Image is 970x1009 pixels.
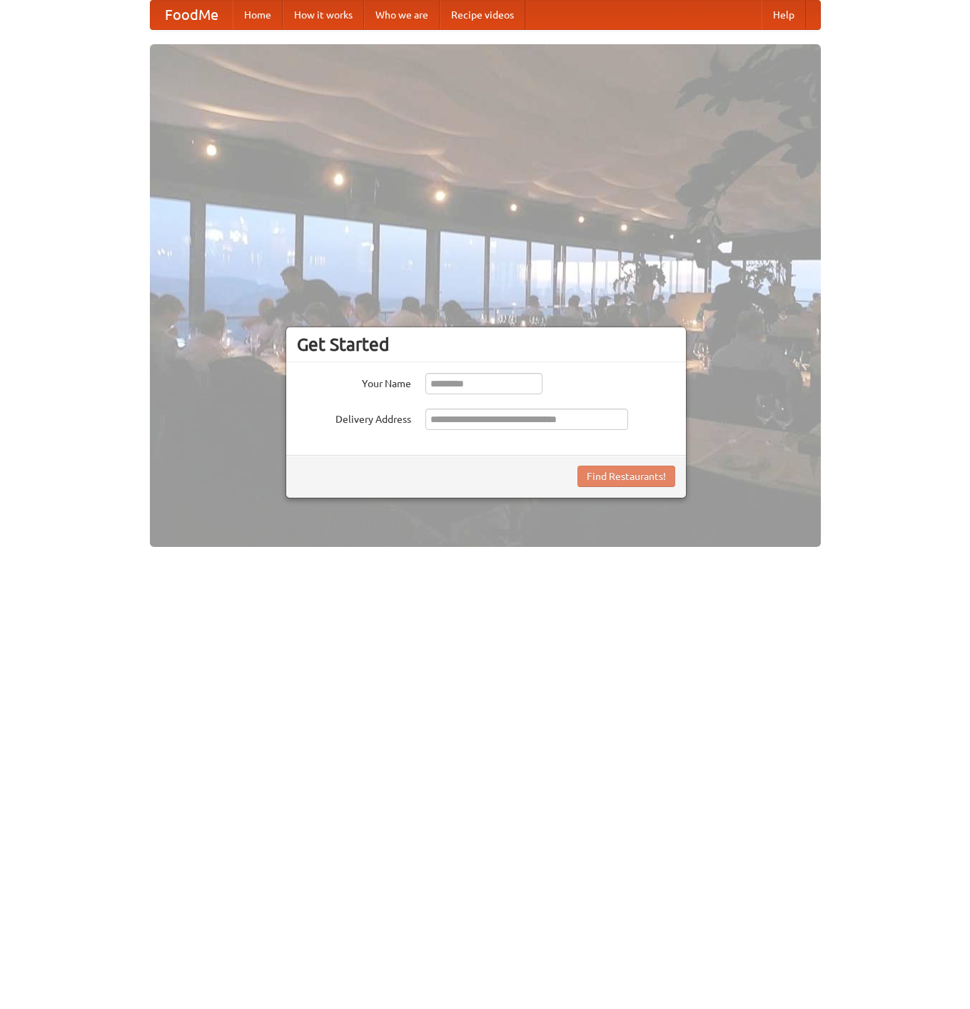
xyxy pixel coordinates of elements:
[283,1,364,29] a: How it works
[762,1,806,29] a: Help
[151,1,233,29] a: FoodMe
[364,1,440,29] a: Who we are
[577,466,675,487] button: Find Restaurants!
[297,409,411,426] label: Delivery Address
[440,1,525,29] a: Recipe videos
[297,373,411,391] label: Your Name
[297,334,675,355] h3: Get Started
[233,1,283,29] a: Home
